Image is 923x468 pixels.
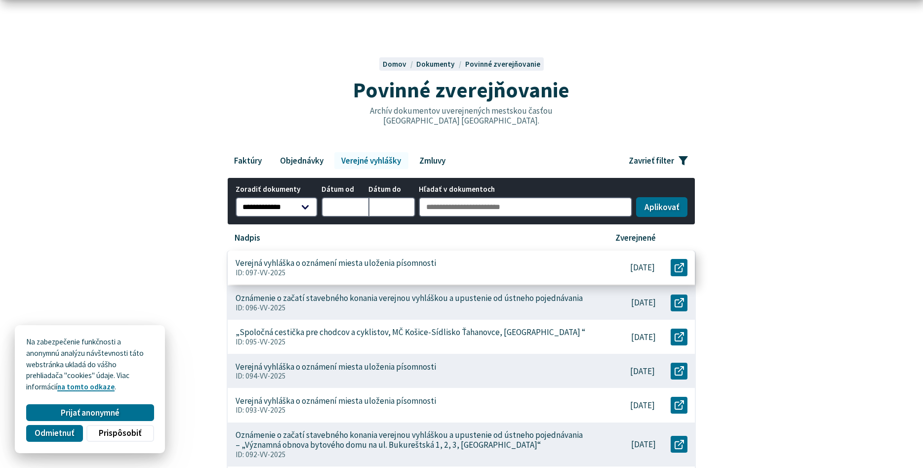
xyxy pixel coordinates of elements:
[236,396,436,406] p: Verejná vyhláška o oznámení miesta uloženia písomnosti
[630,262,655,273] p: [DATE]
[35,428,74,438] span: Odmietnuť
[419,185,632,194] span: Hľadať v dokumentoch
[629,156,674,166] span: Zavrieť filter
[416,59,455,69] span: Dokumenty
[631,298,656,308] p: [DATE]
[368,197,415,217] input: Dátum do
[349,106,574,126] p: Archív dokumentov uverejnených mestskou časťou [GEOGRAPHIC_DATA] [GEOGRAPHIC_DATA].
[236,268,585,277] p: ID: 097-VV-2025
[99,428,141,438] span: Prispôsobiť
[86,425,154,442] button: Prispôsobiť
[630,366,655,377] p: [DATE]
[334,152,408,169] a: Verejné vyhlášky
[236,406,585,415] p: ID: 093-VV-2025
[383,59,416,69] a: Domov
[383,59,406,69] span: Domov
[26,337,154,393] p: Na zabezpečenie funkčnosti a anonymnú analýzu návštevnosti táto webstránka ukladá do vášho prehli...
[465,59,540,69] a: Povinné zverejňovanie
[236,362,436,372] p: Verejná vyhláška o oznámení miesta uloženia písomnosti
[227,152,269,169] a: Faktúry
[412,152,452,169] a: Zmluvy
[236,338,586,346] p: ID: 095-VV-2025
[636,197,687,217] button: Aplikovať
[631,439,656,450] p: [DATE]
[235,233,260,243] p: Nadpis
[236,450,586,459] p: ID: 092-VV-2025
[26,404,154,421] button: Prijať anonymné
[630,400,655,411] p: [DATE]
[321,185,368,194] span: Dátum od
[236,303,586,312] p: ID: 096-VV-2025
[57,382,115,391] a: na tomto odkaze
[631,332,656,342] p: [DATE]
[26,425,82,442] button: Odmietnuť
[273,152,330,169] a: Objednávky
[621,152,696,169] button: Zavrieť filter
[236,430,586,450] p: Oznámenie o začatí stavebného konania verejnou vyhláškou a upustenie od ústneho pojednávania – „V...
[416,59,465,69] a: Dokumenty
[419,197,632,217] input: Hľadať v dokumentoch
[321,197,368,217] input: Dátum od
[236,258,436,268] p: Verejná vyhláška o oznámení miesta uloženia písomnosti
[236,185,318,194] span: Zoradiť dokumenty
[368,185,415,194] span: Dátum do
[236,372,585,381] p: ID: 094-VV-2025
[236,293,583,303] p: Oznámenie o začatí stavebného konania verejnou vyhláškou a upustenie od ústneho pojednávania
[615,233,656,243] p: Zverejnené
[236,197,318,217] select: Zoradiť dokumenty
[353,76,569,103] span: Povinné zverejňovanie
[236,327,585,338] p: „Spoločná cestička pre chodcov a cyklistov, MČ Košice-Sídlisko Ťahanovce, [GEOGRAPHIC_DATA] “
[61,408,120,418] span: Prijať anonymné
